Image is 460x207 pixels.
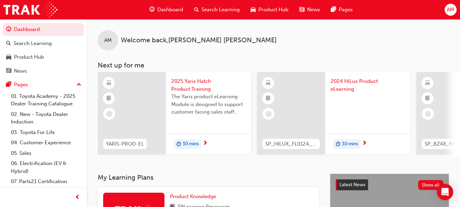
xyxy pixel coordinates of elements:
div: Open Intercom Messenger [437,184,453,200]
span: Search Learning [202,6,240,14]
span: booktick-icon [107,94,111,103]
span: learningRecordVerb_NONE-icon [425,111,431,117]
a: 02. New - Toyota Dealer Induction [8,109,84,127]
span: up-icon [77,80,81,89]
span: News [307,6,320,14]
button: Pages [3,78,84,91]
button: Show all [418,180,444,190]
span: Product Hub [258,6,288,14]
span: Pages [339,6,353,14]
span: car-icon [251,5,256,14]
a: Search Learning [3,37,84,50]
span: SP_HILUX_FL0124_EL [265,140,317,148]
a: 03. Toyota For Life [8,127,84,138]
div: Pages [14,81,28,89]
span: learningRecordVerb_NONE-icon [106,111,112,117]
span: duration-icon [176,140,181,149]
a: pages-iconPages [326,3,358,17]
div: Search Learning [14,40,52,47]
span: pages-icon [331,5,336,14]
a: 05. Sales [8,148,84,159]
span: search-icon [194,5,199,14]
span: duration-icon [336,140,340,149]
span: Welcome back , [PERSON_NAME] [PERSON_NAME] [121,36,277,44]
a: 06. Electrification (EV & Hybrid) [8,158,84,176]
span: learningResourceType_ELEARNING-icon [266,79,271,88]
a: 04. Customer Experience [8,137,84,148]
a: SP_HILUX_FL0124_EL2024 HiLux Product eLearningduration-icon30 mins [257,72,410,154]
span: 30 mins [342,140,358,148]
button: AM [445,4,457,16]
span: search-icon [6,41,11,47]
span: Product Knowledge [170,193,216,199]
a: Latest NewsShow all [336,179,443,190]
a: news-iconNews [294,3,326,17]
h3: Next up for me [87,61,460,69]
button: DashboardSearch LearningProduct HubNews [3,22,84,78]
a: Dashboard [3,23,84,36]
a: guage-iconDashboard [144,3,189,17]
span: 2024 HiLux Product eLearning [331,77,405,93]
span: AM [104,36,112,44]
span: YARIS-PROD-EL [106,140,144,148]
span: booktick-icon [425,94,430,103]
a: News [3,65,84,77]
span: 2025 Yaris Hatch Product Training [171,77,245,93]
span: The Yaris product eLearning Module is designed to support customer facing sales staff with introd... [171,93,245,116]
span: learningResourceType_ELEARNING-icon [107,79,111,88]
span: AM [447,6,454,14]
a: Product Hub [3,51,84,63]
a: car-iconProduct Hub [245,3,294,17]
span: next-icon [362,141,367,147]
span: learningResourceType_ELEARNING-icon [425,79,430,88]
span: 30 mins [183,140,199,148]
span: car-icon [6,54,11,60]
div: News [14,67,27,75]
span: next-icon [203,141,208,147]
span: learningRecordVerb_NONE-icon [266,111,272,117]
a: YARIS-PROD-EL2025 Yaris Hatch Product TrainingThe Yaris product eLearning Module is designed to s... [98,72,251,154]
a: Product Knowledge [170,193,219,201]
span: Dashboard [157,6,183,14]
span: prev-icon [75,193,80,202]
a: search-iconSearch Learning [189,3,245,17]
span: guage-icon [149,5,155,14]
span: booktick-icon [266,94,271,103]
a: 08. Service Training [8,187,84,197]
img: Trak [3,2,58,17]
div: Product Hub [14,53,44,61]
span: news-icon [299,5,304,14]
span: news-icon [6,68,11,74]
span: pages-icon [6,82,11,88]
h3: My Learning Plans [98,174,319,181]
a: 01. Toyota Academy - 2025 Dealer Training Catalogue [8,91,84,109]
span: Latest News [339,182,365,188]
span: guage-icon [6,27,11,33]
a: 07. Parts21 Certification [8,176,84,187]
